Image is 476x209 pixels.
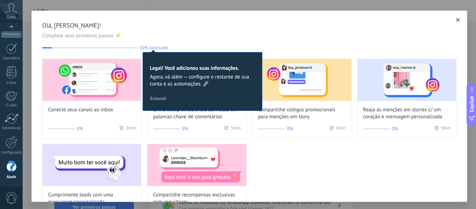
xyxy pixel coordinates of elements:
[1,150,22,155] div: Configurações
[7,15,16,20] span: Conta
[42,21,456,30] span: Olá, [PERSON_NAME]!
[1,31,21,38] div: WhatsApp
[43,144,141,186] img: Greet leads with a custom message (Wizard onboarding modal)
[253,59,351,101] img: Share promo codes for story mentions
[147,93,169,104] button: Entendi
[42,32,456,39] span: Complete seus primeiros passos ⚡
[150,74,255,88] span: Agora, vá além — configure o restante de sua conta e as automações. 🚀
[147,144,246,186] img: Share exclusive rewards with followers
[1,56,22,61] div: Calendário
[392,125,398,132] span: 0%
[43,59,141,101] img: Connect your channels to the inbox
[441,125,451,132] span: 3 min
[153,192,240,206] span: Compartilhe recompensas exclusivas com seguidores
[287,125,293,132] span: 0%
[150,65,255,72] h2: Legal! Você adicionou suas informações.
[1,175,22,179] div: Ajuda
[48,192,136,206] span: Cumprimente leads com uma mensagem personalizada
[48,106,113,113] span: Conecte seus canais ao inbox
[150,96,166,101] span: Entendi
[153,106,240,120] span: Envie cód. promocionais com base em palavras-chave de comentários
[1,103,22,108] div: E-mail
[126,125,136,132] span: 2 min
[363,106,451,120] span: Reaja às menções em stories c/ um coração e mensagem personalizada
[336,125,346,132] span: 3 min
[1,126,22,130] div: Estatísticas
[140,45,168,50] span: 10% concluído
[182,125,188,132] span: 0%
[258,106,346,120] span: Compartilhe códigos promocionais para menções em story
[1,81,22,85] div: Listas
[77,125,83,132] span: 0%
[231,125,240,132] span: 5 min
[358,59,456,101] img: React to story mentions with a heart and personalized message
[468,96,475,112] span: Copilot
